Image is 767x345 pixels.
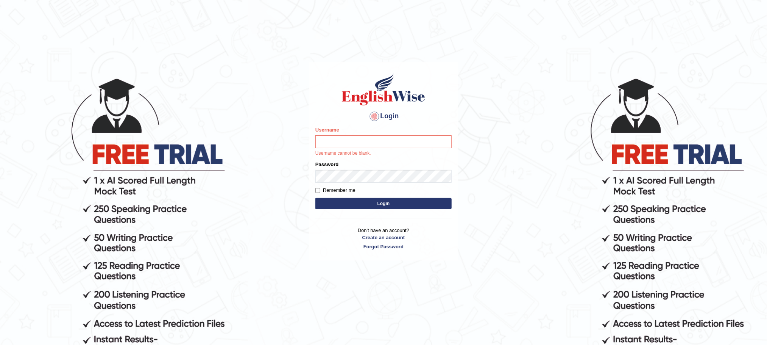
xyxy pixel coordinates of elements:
label: Password [315,161,338,168]
p: Don't have an account? [315,227,452,250]
h4: Login [315,110,452,122]
p: Username cannot be blank. [315,150,452,157]
img: Logo of English Wise sign in for intelligent practice with AI [340,72,427,107]
label: Remember me [315,187,355,194]
a: Create an account [315,234,452,241]
label: Username [315,126,339,133]
input: Remember me [315,188,320,193]
a: Forgot Password [315,243,452,250]
button: Login [315,198,452,209]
